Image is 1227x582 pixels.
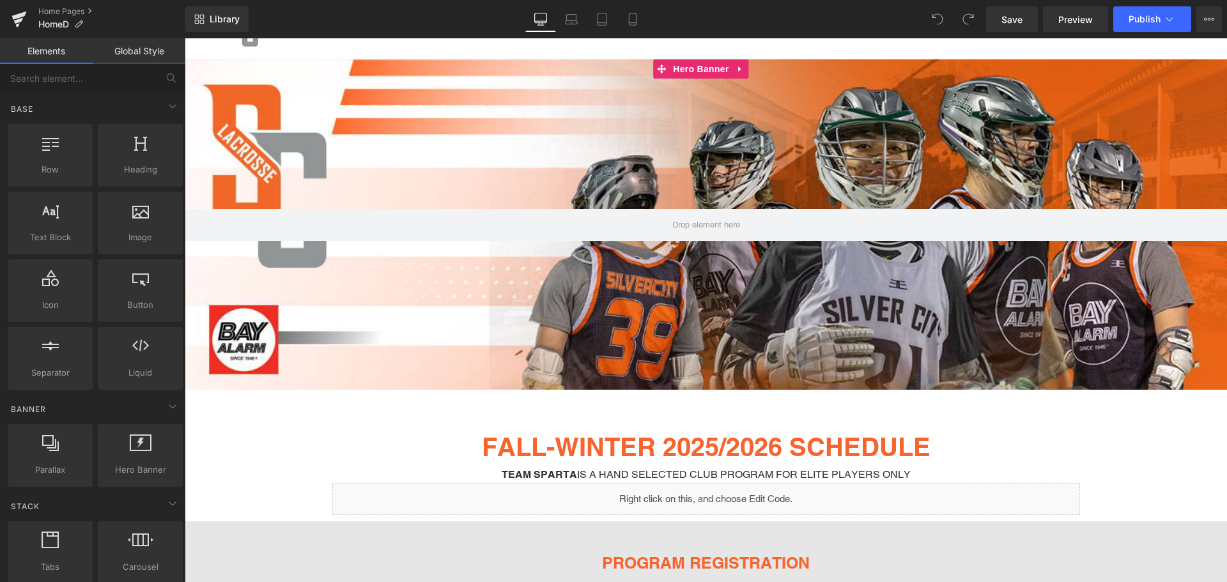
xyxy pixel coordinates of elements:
[102,463,179,477] span: Hero Banner
[417,515,625,534] span: PROGRAM REGISTRATION
[12,560,89,574] span: Tabs
[102,366,179,379] span: Liquid
[12,366,89,379] span: Separator
[102,231,179,244] span: Image
[525,6,556,32] a: Desktop
[93,38,185,64] a: Global Style
[955,6,981,32] button: Redo
[102,298,179,312] span: Button
[317,430,392,442] span: Team SPARTA
[12,298,89,312] span: Icon
[12,231,89,244] span: Text Block
[38,19,69,29] span: HomeD
[12,163,89,176] span: Row
[12,463,89,477] span: Parallax
[1113,6,1191,32] button: Publish
[210,13,240,25] span: Library
[587,6,617,32] a: Tablet
[1001,13,1022,26] span: Save
[485,21,547,40] span: Hero Banner
[297,394,746,424] strong: FALL-WINTER 2025/2026 SCHEDULE
[102,163,179,176] span: Heading
[148,428,895,445] p: is a Hand Selected Club Program for Elite Players Only
[10,500,41,512] span: Stack
[10,403,47,415] span: Banner
[1058,13,1093,26] span: Preview
[548,21,564,40] a: Expand / Collapse
[102,560,179,574] span: Carousel
[617,6,648,32] a: Mobile
[925,6,950,32] button: Undo
[38,6,185,17] a: Home Pages
[10,103,35,115] span: Base
[556,6,587,32] a: Laptop
[1129,14,1161,24] span: Publish
[185,6,249,32] a: New Library
[1043,6,1108,32] a: Preview
[1196,6,1222,32] button: More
